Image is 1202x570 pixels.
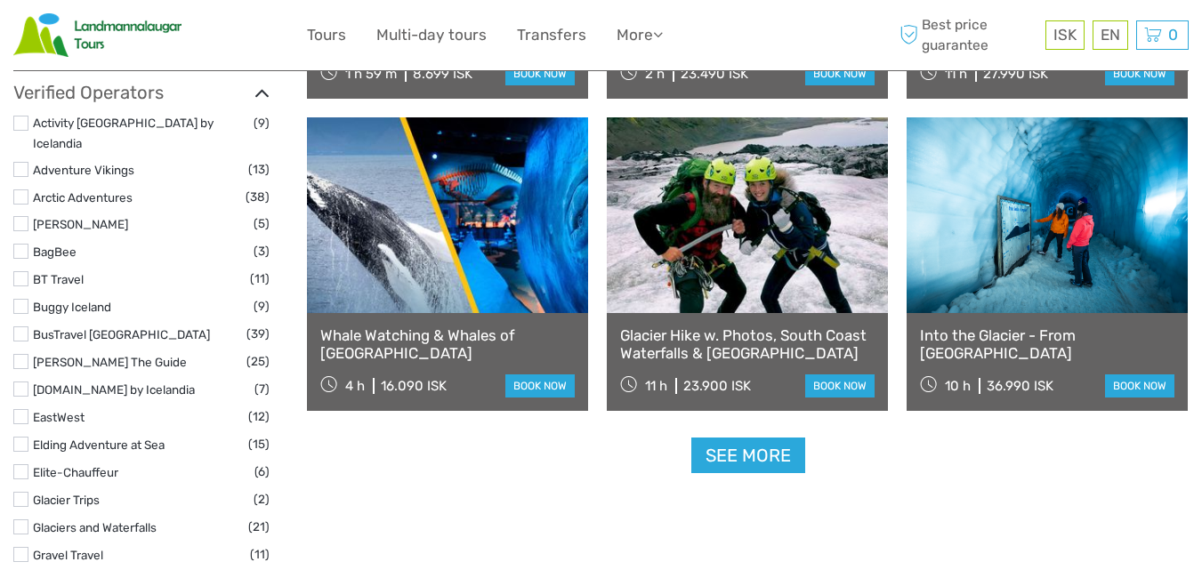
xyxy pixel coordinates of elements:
span: (15) [248,434,270,454]
a: EastWest [33,410,85,424]
span: (2) [254,489,270,510]
span: (13) [248,159,270,180]
a: Whale Watching & Whales of [GEOGRAPHIC_DATA] [320,326,575,363]
a: Glacier Hike w. Photos, South Coast Waterfalls & [GEOGRAPHIC_DATA] [620,326,875,363]
span: (9) [254,296,270,317]
span: (38) [246,187,270,207]
span: (7) [254,379,270,399]
p: We're away right now. Please check back later! [25,31,201,45]
div: 36.990 ISK [987,378,1053,394]
span: (21) [248,517,270,537]
a: book now [1105,374,1174,397]
a: [PERSON_NAME] The Guide [33,355,187,369]
span: 4 h [345,378,365,394]
div: EN [1093,20,1128,50]
a: BagBee [33,245,77,259]
div: 27.990 ISK [983,66,1048,82]
span: 11 h [945,66,967,82]
span: (3) [254,241,270,261]
span: (39) [246,324,270,344]
img: Scandinavian Travel [13,13,182,57]
a: book now [805,62,875,85]
span: (5) [254,213,270,234]
a: Transfers [517,22,586,48]
span: Best price guarantee [895,15,1041,54]
a: Tours [307,22,346,48]
a: Glaciers and Waterfalls [33,520,157,534]
a: More [617,22,663,48]
a: Activity [GEOGRAPHIC_DATA] by Icelandia [33,116,214,150]
button: Open LiveChat chat widget [205,28,226,49]
a: BT Travel [33,272,84,286]
a: Elding Adventure at Sea [33,438,165,452]
div: 23.490 ISK [681,66,748,82]
h3: Verified Operators [13,82,270,103]
span: (11) [250,269,270,289]
a: Glacier Trips [33,493,100,507]
a: [DOMAIN_NAME] by Icelandia [33,382,195,397]
a: Buggy Iceland [33,300,111,314]
div: 8.699 ISK [413,66,472,82]
a: Adventure Vikings [33,163,134,177]
a: [PERSON_NAME] [33,217,128,231]
span: (11) [250,544,270,565]
span: 10 h [945,378,971,394]
span: (6) [254,462,270,482]
a: Into the Glacier - From [GEOGRAPHIC_DATA] [920,326,1174,363]
a: book now [505,374,575,397]
a: book now [805,374,875,397]
a: BusTravel [GEOGRAPHIC_DATA] [33,327,210,341]
div: 16.090 ISK [381,378,447,394]
span: (9) [254,113,270,133]
span: 2 h [645,66,665,82]
span: 1 h 59 m [345,66,397,82]
a: Arctic Adventures [33,190,133,205]
span: ISK [1053,26,1077,44]
div: 23.900 ISK [683,378,751,394]
span: 0 [1166,26,1181,44]
a: Elite-Chauffeur [33,465,118,479]
span: (25) [246,351,270,372]
span: 11 h [645,378,667,394]
span: (12) [248,406,270,427]
a: Gravel Travel [33,548,103,562]
a: book now [1105,62,1174,85]
a: Multi-day tours [376,22,487,48]
a: book now [505,62,575,85]
a: See more [691,438,805,474]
